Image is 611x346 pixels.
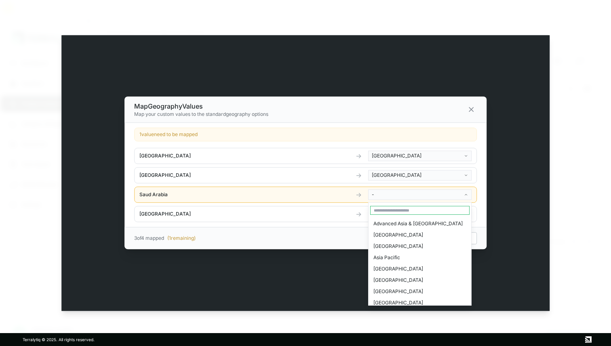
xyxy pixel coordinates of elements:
[370,218,470,229] div: Advanced Asia & [GEOGRAPHIC_DATA]
[370,275,470,286] div: [GEOGRAPHIC_DATA]
[370,241,470,252] div: [GEOGRAPHIC_DATA]
[370,263,470,275] div: [GEOGRAPHIC_DATA]
[370,297,470,308] div: [GEOGRAPHIC_DATA]
[370,286,470,297] div: [GEOGRAPHIC_DATA]
[370,252,470,263] div: Asia Pacific
[370,229,470,241] div: [GEOGRAPHIC_DATA]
